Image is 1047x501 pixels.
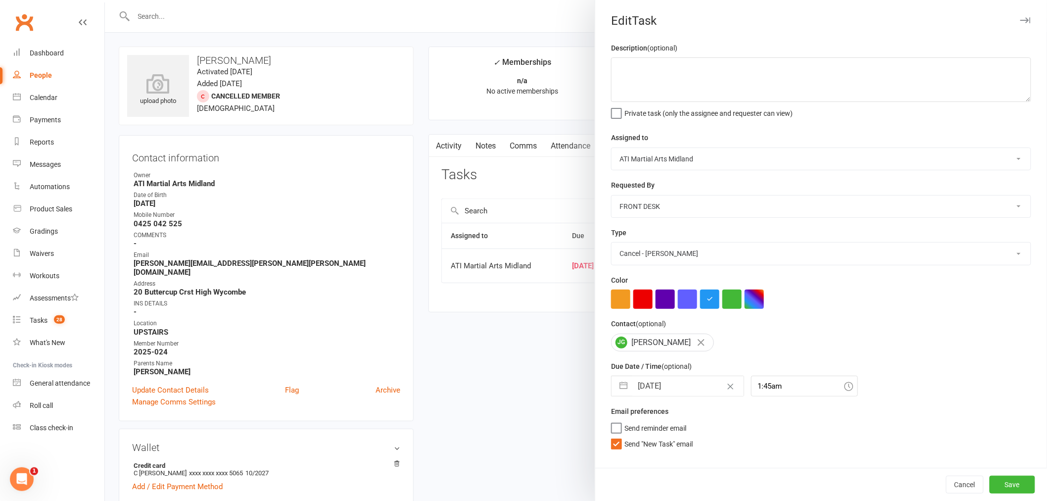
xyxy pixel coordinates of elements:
button: Clear Date [722,377,739,396]
div: Edit Task [595,14,1047,28]
div: Calendar [30,94,57,101]
a: Tasks 28 [13,309,104,332]
div: Messages [30,160,61,168]
label: Type [611,227,626,238]
label: Color [611,275,628,286]
small: (optional) [647,44,677,52]
a: Automations [13,176,104,198]
span: Send reminder email [624,421,686,432]
small: (optional) [662,362,692,370]
a: Gradings [13,220,104,243]
a: Product Sales [13,198,104,220]
small: (optional) [636,320,666,328]
label: Due Date / Time [611,361,692,372]
a: Assessments [13,287,104,309]
span: 28 [54,315,65,324]
iframe: Intercom live chat [10,467,34,491]
label: Requested By [611,180,655,191]
div: Dashboard [30,49,64,57]
div: General attendance [30,379,90,387]
div: Automations [30,183,70,191]
div: Tasks [30,316,48,324]
label: Contact [611,318,666,329]
label: Assigned to [611,132,648,143]
a: Class kiosk mode [13,417,104,439]
span: 1 [30,467,38,475]
a: Dashboard [13,42,104,64]
a: Reports [13,131,104,153]
a: Payments [13,109,104,131]
a: Calendar [13,87,104,109]
a: What's New [13,332,104,354]
span: Private task (only the assignee and requester can view) [624,106,793,117]
a: Messages [13,153,104,176]
label: Description [611,43,677,53]
span: Send "New Task" email [624,437,693,448]
div: [PERSON_NAME] [611,334,714,351]
div: What's New [30,339,65,347]
div: Product Sales [30,205,72,213]
div: Gradings [30,227,58,235]
a: General attendance kiosk mode [13,372,104,395]
button: Cancel [946,476,984,494]
div: Payments [30,116,61,124]
div: Class check-in [30,424,73,432]
a: Waivers [13,243,104,265]
div: Roll call [30,401,53,409]
div: Reports [30,138,54,146]
span: JG [616,337,627,349]
div: Workouts [30,272,59,280]
a: Clubworx [12,10,37,35]
div: People [30,71,52,79]
button: Save [990,476,1035,494]
a: Workouts [13,265,104,287]
a: Roll call [13,395,104,417]
div: Waivers [30,250,54,257]
label: Email preferences [611,406,668,417]
div: Assessments [30,294,79,302]
a: People [13,64,104,87]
